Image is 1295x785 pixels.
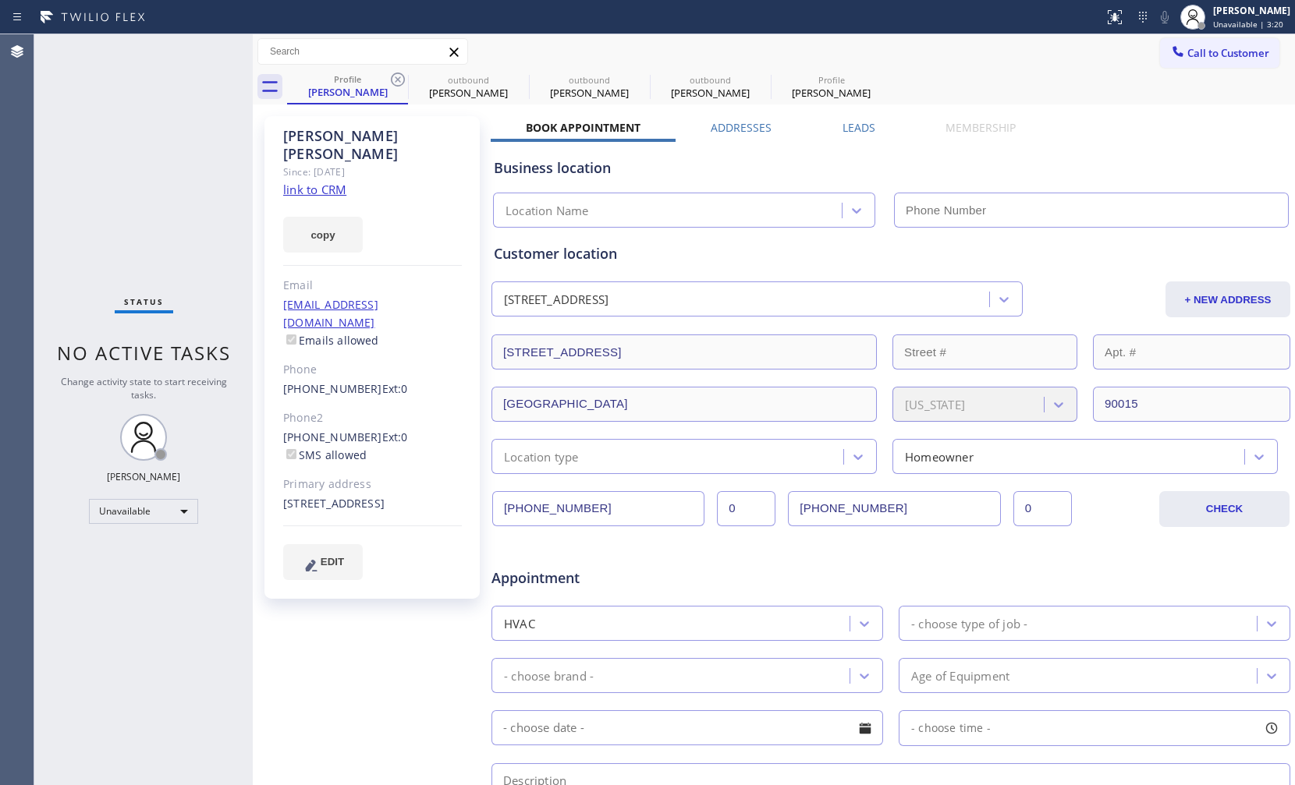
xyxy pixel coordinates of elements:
span: Ext: 0 [382,430,408,444]
input: Street # [892,334,1077,370]
div: Profile [289,73,406,85]
span: No active tasks [57,340,231,366]
div: Queena William [651,69,769,104]
input: City [491,387,877,422]
span: EDIT [321,556,344,568]
div: [STREET_ADDRESS] [283,495,462,513]
div: Primary address [283,476,462,493]
span: - choose time - [911,720,991,735]
div: [STREET_ADDRESS] [504,291,608,309]
div: Age of Equipment [911,667,1009,684]
input: Address [491,334,877,370]
input: Apt. # [1093,334,1290,370]
div: Customer location [494,243,1288,264]
div: outbound [530,74,648,86]
input: ZIP [1093,387,1290,422]
div: Business location [494,157,1288,179]
div: Homeowner [905,447,974,465]
div: - choose type of job - [911,614,1027,632]
div: [PERSON_NAME] [772,86,890,100]
span: Ext: 0 [382,381,408,396]
button: EDIT [283,544,363,580]
a: [PHONE_NUMBER] [283,430,382,444]
div: [PERSON_NAME] [107,470,180,483]
div: [PERSON_NAME] [651,86,769,100]
span: Call to Customer [1187,46,1269,60]
div: Joe Chang [289,69,406,103]
input: Emails allowed [286,334,296,345]
a: link to CRM [283,182,346,197]
div: [PERSON_NAME] [PERSON_NAME] [283,127,462,163]
input: Phone Number [492,491,704,526]
label: Book Appointment [526,120,640,135]
input: - choose date - [491,710,883,745]
a: [EMAIL_ADDRESS][DOMAIN_NAME] [283,297,378,330]
div: [PERSON_NAME] [289,85,406,99]
button: Mute [1154,6,1176,28]
label: SMS allowed [283,447,367,462]
label: Emails allowed [283,333,379,348]
button: CHECK [1159,491,1290,527]
input: Ext. 2 [1013,491,1072,526]
span: Status [124,296,164,307]
div: Unavailable [89,499,198,524]
div: HVAC [504,614,535,632]
input: Ext. [717,491,775,526]
div: Phone2 [283,409,462,427]
label: Leads [843,120,875,135]
div: Since: [DATE] [283,163,462,181]
div: [PERSON_NAME] [410,86,527,100]
div: Queena William [410,69,527,104]
div: [PERSON_NAME] [1213,4,1290,17]
label: Addresses [711,120,772,135]
div: Email [283,277,462,295]
label: Membership [946,120,1016,135]
div: Queena William [530,69,648,104]
div: Location type [504,447,579,465]
div: Profile [772,74,890,86]
div: Phone [283,361,462,379]
input: Phone Number [894,193,1289,228]
span: Change activity state to start receiving tasks. [61,375,227,401]
button: copy [283,217,363,253]
div: outbound [651,74,769,86]
span: Appointment [491,568,756,589]
button: Call to Customer [1160,38,1279,68]
a: [PHONE_NUMBER] [283,381,382,396]
div: outbound [410,74,527,86]
div: Maureen Hikida [772,69,890,104]
input: Search [258,39,467,64]
span: Unavailable | 3:20 [1213,19,1283,30]
div: [PERSON_NAME] [530,86,648,100]
button: + NEW ADDRESS [1165,281,1290,317]
input: SMS allowed [286,449,296,459]
div: - choose brand - [504,667,594,684]
input: Phone Number 2 [788,491,1000,526]
div: Location Name [506,202,589,220]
